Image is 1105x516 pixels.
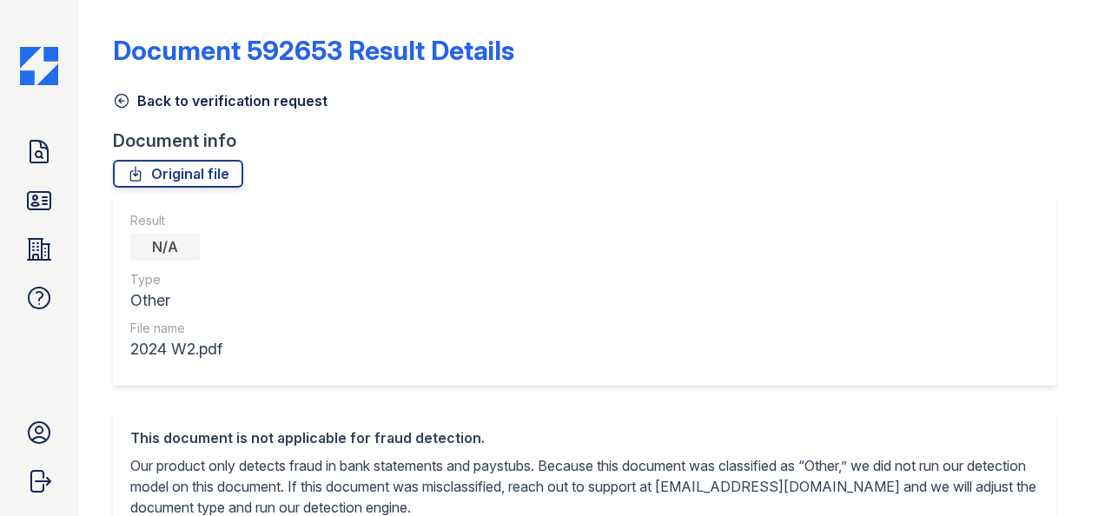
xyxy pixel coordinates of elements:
a: Document 592653 Result Details [113,35,514,66]
div: Document info [113,129,1070,153]
iframe: chat widget [1032,447,1088,499]
img: CE_Icon_Blue-c292c112584629df590d857e76928e9f676e5b41ef8f769ba2f05ee15b207248.png [20,47,58,85]
div: File name [130,320,222,337]
div: Result [130,212,222,229]
div: Type [130,271,222,288]
div: Other [130,288,222,313]
a: Original file [113,160,243,188]
div: N/A [130,233,200,261]
div: This document is not applicable for fraud detection. [130,427,1039,448]
a: Back to verification request [113,90,328,111]
div: 2024 W2.pdf [130,337,222,361]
